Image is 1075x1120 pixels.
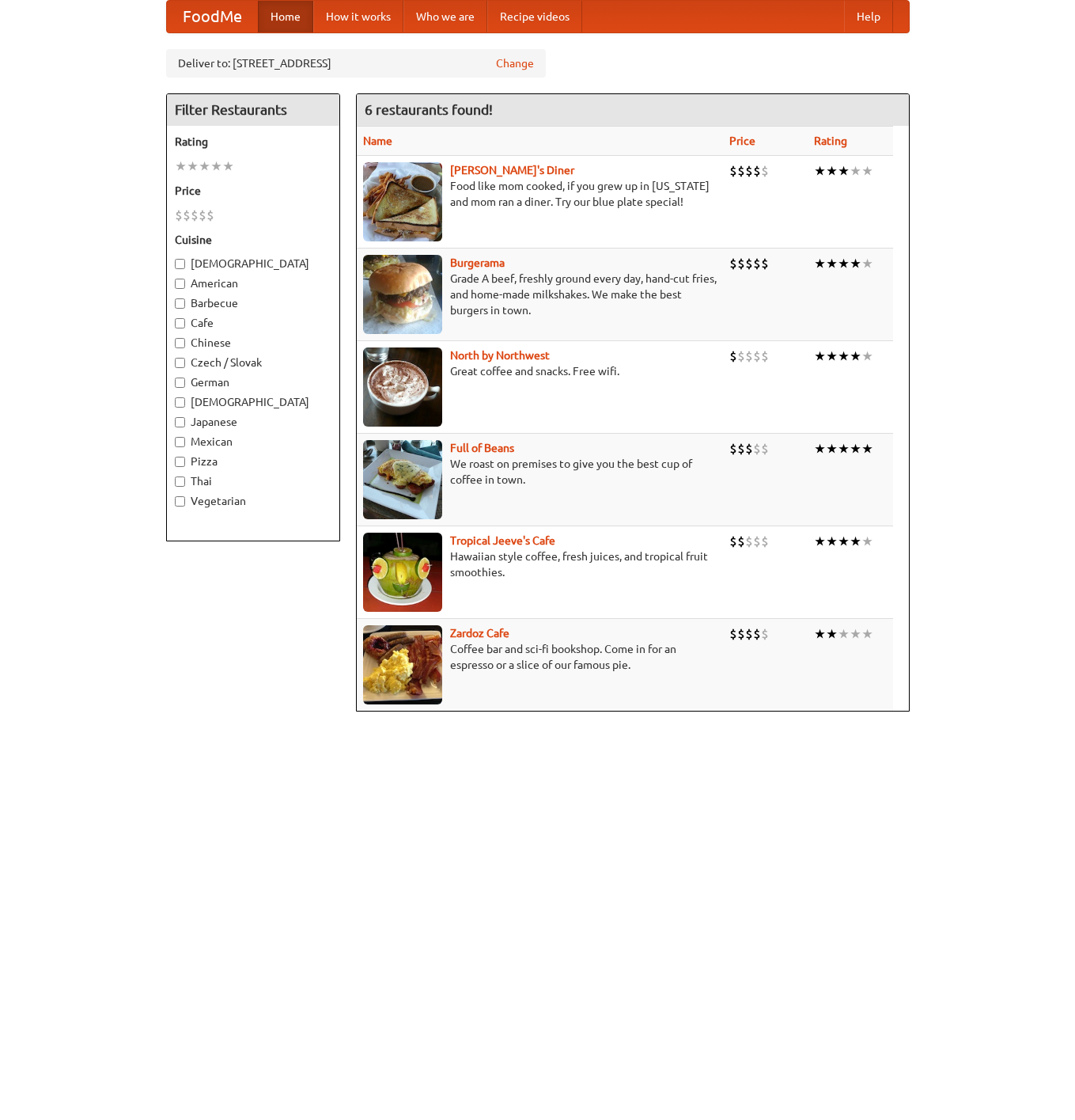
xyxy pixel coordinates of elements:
[313,1,403,32] a: How it works
[175,207,183,224] li: $
[745,625,753,643] li: $
[729,440,737,457] li: $
[166,49,546,78] div: Deliver to: [STREET_ADDRESS]
[737,347,745,365] li: $
[175,414,331,430] label: Japanese
[450,164,574,177] b: [PERSON_NAME]'s Diner
[826,533,838,550] li: ★
[729,625,737,643] li: $
[175,394,331,410] label: [DEMOGRAPHIC_DATA]
[403,1,487,32] a: Who we are
[363,255,442,334] img: burgerama.jpg
[753,625,761,643] li: $
[175,338,185,348] input: Chinese
[175,298,185,309] input: Barbecue
[258,1,313,32] a: Home
[737,440,745,457] li: $
[761,625,769,643] li: $
[175,183,331,199] h5: Price
[737,625,745,643] li: $
[363,162,442,241] img: sallys.jpg
[745,162,753,180] li: $
[175,158,187,175] li: ★
[167,1,258,32] a: FoodMe
[363,549,717,580] p: Hawaiian style coffee, fresh juices, and tropical fruit smoothies.
[175,355,331,370] label: Czech / Slovak
[814,347,826,365] li: ★
[175,473,331,489] label: Thai
[183,207,191,224] li: $
[175,374,331,390] label: German
[737,255,745,272] li: $
[737,533,745,550] li: $
[175,378,185,388] input: German
[729,347,737,365] li: $
[175,295,331,311] label: Barbecue
[363,440,442,519] img: beans.jpg
[850,162,861,180] li: ★
[167,94,339,126] h4: Filter Restaurants
[753,162,761,180] li: $
[210,158,222,175] li: ★
[850,255,861,272] li: ★
[222,158,234,175] li: ★
[753,347,761,365] li: $
[363,456,717,488] p: We roast on premises to give you the best cup of coffee in town.
[838,625,850,643] li: ★
[745,533,753,550] li: $
[175,493,331,509] label: Vegetarian
[450,442,514,454] a: Full of Beans
[761,255,769,272] li: $
[363,641,717,673] p: Coffee bar and sci-fi bookshop. Come in for an espresso or a slice of our famous pie.
[745,347,753,365] li: $
[175,417,185,427] input: Japanese
[729,135,755,147] a: Price
[206,207,214,224] li: $
[487,1,582,32] a: Recipe videos
[814,440,826,457] li: ★
[814,625,826,643] li: ★
[838,533,850,550] li: ★
[745,440,753,457] li: $
[861,440,873,457] li: ★
[761,533,769,550] li: $
[450,349,550,362] b: North by Northwest
[175,315,331,331] label: Cafe
[826,255,838,272] li: ★
[761,440,769,457] li: $
[175,397,185,408] input: [DEMOGRAPHIC_DATA]
[729,255,737,272] li: $
[175,358,185,368] input: Czech / Slovak
[850,440,861,457] li: ★
[450,256,505,269] a: Burgerama
[363,178,717,210] p: Food like mom cooked, if you grew up in [US_STATE] and mom ran a diner. Try our blue plate special!
[363,625,442,704] img: zardoz.jpg
[861,255,873,272] li: ★
[826,162,838,180] li: ★
[363,363,717,379] p: Great coffee and snacks. Free wifi.
[175,457,185,467] input: Pizza
[187,158,199,175] li: ★
[191,207,199,224] li: $
[753,255,761,272] li: $
[450,627,509,640] a: Zardoz Cafe
[450,534,555,547] a: Tropical Jeeve's Cafe
[363,347,442,427] img: north.jpg
[175,335,331,351] label: Chinese
[838,162,850,180] li: ★
[761,347,769,365] li: $
[175,259,185,269] input: [DEMOGRAPHIC_DATA]
[761,162,769,180] li: $
[826,440,838,457] li: ★
[175,496,185,507] input: Vegetarian
[175,437,185,447] input: Mexican
[199,207,206,224] li: $
[861,625,873,643] li: ★
[729,162,737,180] li: $
[363,533,442,612] img: jeeves.jpg
[363,271,717,318] p: Grade A beef, freshly ground every day, hand-cut fries, and home-made milkshakes. We make the bes...
[814,533,826,550] li: ★
[175,318,185,328] input: Cafe
[861,347,873,365] li: ★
